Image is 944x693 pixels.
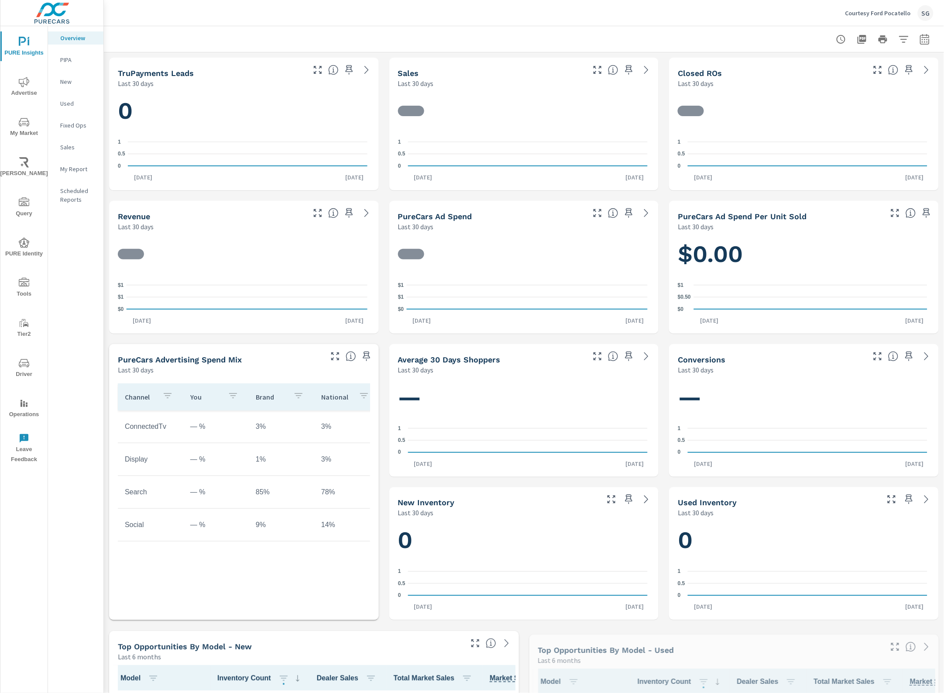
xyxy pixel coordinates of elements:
h5: New Inventory [398,498,455,507]
h1: — [678,383,930,412]
p: [DATE] [619,603,650,611]
text: $0.50 [678,294,691,300]
td: 78% [314,481,380,503]
p: Last 6 months [118,652,161,662]
p: [DATE] [406,316,437,325]
td: 85% [249,481,314,503]
text: 1 [398,139,401,145]
td: 14% [314,514,380,536]
p: [DATE] [408,173,439,182]
text: $1 [118,282,124,288]
p: Last 30 days [398,508,434,518]
div: Scheduled Reports [48,184,103,206]
span: The number of dealer-specified goals completed by a visitor. [Source: This data is provided by th... [888,351,899,362]
span: Total Market Sales [394,673,476,683]
span: Find the biggest opportunities within your model lineup by seeing how each model is selling in yo... [486,638,496,648]
span: Model sales / Total Market Sales. [Market = within dealer PMA (or 60 miles if no PMA is defined) ... [490,673,534,683]
td: Social [118,514,183,536]
text: 0 [398,593,401,599]
span: Model [541,676,582,687]
td: — % [183,448,249,470]
p: Last 30 days [118,78,154,89]
p: Last 30 days [398,221,434,232]
p: [DATE] [619,459,650,468]
span: Save this to your personalized report [902,63,916,77]
button: Make Fullscreen [871,63,885,77]
button: Select Date Range [916,31,934,48]
p: Fixed Ops [60,121,96,130]
a: See more details in report [920,493,934,507]
p: You [190,393,221,401]
span: Total cost of media for all PureCars channels for the selected dealership group over the selected... [608,208,618,218]
p: Brand [256,393,286,401]
text: 0 [678,163,681,169]
text: 1 [118,139,121,145]
td: 9% [249,514,314,536]
td: 1% [249,448,314,470]
p: Last 30 days [678,508,714,518]
p: My Report [60,165,96,173]
div: My Report [48,162,103,176]
span: Average cost of advertising per each vehicle sold at the dealer over the selected date range. The... [906,208,916,218]
span: Save this to your personalized report [622,349,636,363]
span: PURE Identity [3,238,45,259]
button: Make Fullscreen [311,63,325,77]
p: [DATE] [340,316,370,325]
button: Make Fullscreen [885,493,899,507]
span: PURE Insights [3,37,45,58]
p: [DATE] [408,603,439,611]
p: [DATE] [899,459,930,468]
p: [DATE] [899,316,930,325]
span: Find the biggest opportunities within your model lineup by seeing how each model is selling in yo... [906,641,916,652]
p: [DATE] [340,173,370,182]
td: ConnectedTv [118,416,183,438]
span: Number of vehicles sold by the dealership over the selected date range. [Source: This data is sou... [608,65,618,75]
h5: Conversions [678,355,725,364]
text: 0.5 [398,438,405,444]
span: Leave Feedback [3,433,45,465]
button: Make Fullscreen [604,493,618,507]
button: Apply Filters [895,31,913,48]
p: Last 30 days [678,221,714,232]
span: Tools [3,278,45,299]
p: Last 6 months [538,655,581,665]
td: 3% [314,416,380,438]
p: Last 30 days [118,365,154,375]
text: 0.5 [678,438,685,444]
span: Query [3,197,45,219]
p: [DATE] [408,459,439,468]
h5: truPayments Leads [118,69,194,78]
p: New [60,77,96,86]
div: New [48,75,103,88]
div: Overview [48,31,103,45]
span: Advertise [3,77,45,98]
p: Last 30 days [678,78,714,89]
text: $1 [398,282,404,288]
text: 0 [678,593,681,599]
td: 3% [314,448,380,470]
p: [DATE] [899,603,930,611]
span: Total sales revenue over the selected date range. [Source: This data is sourced from the dealer’s... [328,208,339,218]
button: Make Fullscreen [311,206,325,220]
a: See more details in report [500,636,514,650]
button: Make Fullscreen [871,349,885,363]
text: 1 [678,569,681,575]
p: PIPA [60,55,96,64]
span: Market Share [490,673,555,683]
span: Save this to your personalized report [920,206,934,220]
p: Sales [60,143,96,152]
td: Search [118,481,183,503]
a: See more details in report [639,63,653,77]
h1: 0 [118,96,370,126]
span: Inventory Count [638,676,723,687]
p: National [321,393,352,401]
span: Save this to your personalized report [622,493,636,507]
text: 0.5 [398,151,405,157]
p: Last 30 days [398,365,434,375]
p: [DATE] [688,173,718,182]
p: Overview [60,34,96,42]
p: Last 30 days [398,78,434,89]
span: Save this to your personalized report [902,349,916,363]
h5: PureCars Advertising Spend Mix [118,355,242,364]
h5: Used Inventory [678,498,737,507]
